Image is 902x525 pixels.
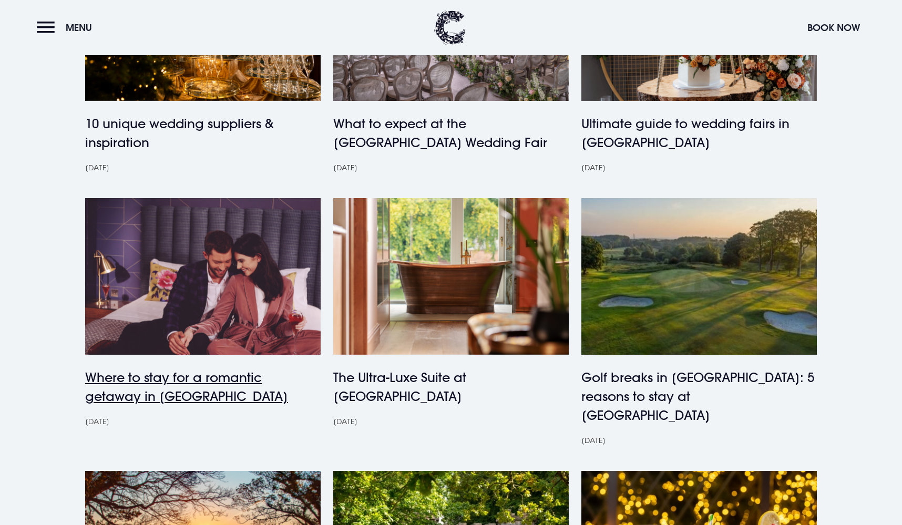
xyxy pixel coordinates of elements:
a: Luxury Hotel Suite Northern Ireland The Ultra-Luxe Suite at [GEOGRAPHIC_DATA] [DATE] [333,198,569,426]
h4: Ultimate guide to wedding fairs in [GEOGRAPHIC_DATA] [581,114,817,152]
div: [DATE] [333,163,569,172]
button: Menu [37,16,97,39]
h4: The Ultra-Luxe Suite at [GEOGRAPHIC_DATA] [333,368,569,406]
span: Menu [66,22,92,34]
div: [DATE] [85,163,321,172]
a: Golf breaks Northern Ireland Golf breaks in [GEOGRAPHIC_DATA]: 5 reasons to stay at [GEOGRAPHIC_D... [581,198,817,445]
h4: 10 unique wedding suppliers & inspiration [85,114,321,152]
div: [DATE] [333,417,569,426]
h4: What to expect at the [GEOGRAPHIC_DATA] Wedding Fair [333,114,569,152]
button: Book Now [802,16,865,39]
img: a couple sitting on a bed, holding a glass of prosecco at clandeboye lodge [85,198,321,355]
h4: Golf breaks in [GEOGRAPHIC_DATA]: 5 reasons to stay at [GEOGRAPHIC_DATA] [581,368,817,425]
h4: Where to stay for a romantic getaway in [GEOGRAPHIC_DATA] [85,368,321,406]
img: Luxury Hotel Suite Northern Ireland [333,198,569,355]
a: a couple sitting on a bed, holding a glass of prosecco at clandeboye lodge Where to stay for a ro... [85,198,321,426]
div: [DATE] [581,163,817,172]
img: Clandeboye Lodge [434,11,466,45]
div: [DATE] [85,417,321,426]
img: Golf breaks Northern Ireland [581,198,817,355]
div: [DATE] [581,436,817,445]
